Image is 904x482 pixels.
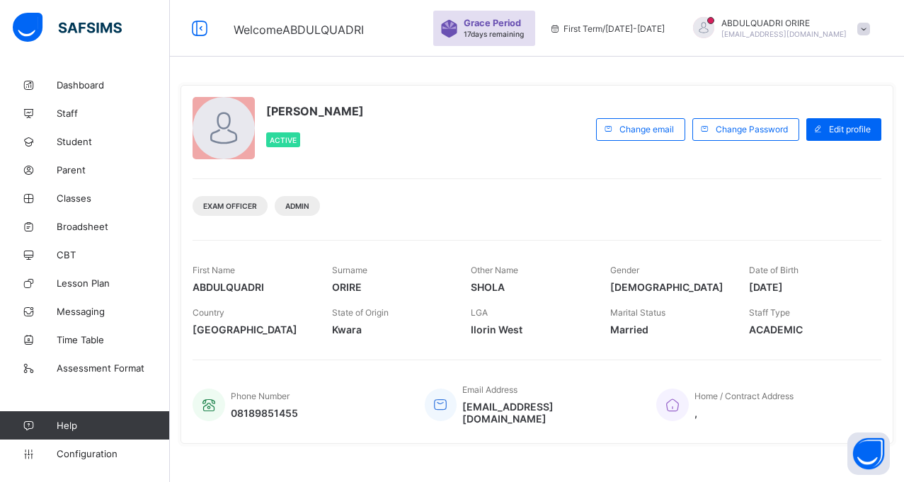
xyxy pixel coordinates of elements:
[679,17,877,40] div: ABDULQUADRIORIRE
[721,30,847,38] span: [EMAIL_ADDRESS][DOMAIN_NAME]
[694,407,794,419] span: ,
[471,265,518,275] span: Other Name
[57,108,170,119] span: Staff
[721,18,847,28] span: ABDULQUADRI ORIRE
[57,334,170,345] span: Time Table
[829,124,871,134] span: Edit profile
[57,362,170,374] span: Assessment Format
[332,307,389,318] span: State of Origin
[440,20,458,38] img: sticker-purple.71386a28dfed39d6af7621340158ba97.svg
[619,124,674,134] span: Change email
[462,401,635,425] span: [EMAIL_ADDRESS][DOMAIN_NAME]
[332,323,450,335] span: Kwara
[270,136,297,144] span: Active
[749,281,867,293] span: [DATE]
[57,306,170,317] span: Messaging
[203,202,257,210] span: Exam Officer
[462,384,517,395] span: Email Address
[471,323,589,335] span: Ilorin West
[549,23,665,34] span: session/term information
[266,104,364,118] span: [PERSON_NAME]
[716,124,788,134] span: Change Password
[471,307,488,318] span: LGA
[193,281,311,293] span: ABDULQUADRI
[57,448,169,459] span: Configuration
[13,13,122,42] img: safsims
[285,202,309,210] span: Admin
[749,265,799,275] span: Date of Birth
[57,221,170,232] span: Broadsheet
[193,323,311,335] span: [GEOGRAPHIC_DATA]
[231,391,290,401] span: Phone Number
[332,281,450,293] span: ORIRE
[464,30,524,38] span: 17 days remaining
[193,265,235,275] span: First Name
[57,164,170,176] span: Parent
[610,323,728,335] span: Married
[57,420,169,431] span: Help
[57,193,170,204] span: Classes
[231,407,298,419] span: 08189851455
[847,432,890,475] button: Open asap
[57,79,170,91] span: Dashboard
[610,265,639,275] span: Gender
[234,23,364,37] span: Welcome ABDULQUADRI
[749,307,790,318] span: Staff Type
[193,307,224,318] span: Country
[464,18,521,28] span: Grace Period
[749,323,867,335] span: ACADEMIC
[332,265,367,275] span: Surname
[610,281,728,293] span: [DEMOGRAPHIC_DATA]
[610,307,665,318] span: Marital Status
[57,136,170,147] span: Student
[471,281,589,293] span: SHOLA
[57,277,170,289] span: Lesson Plan
[57,249,170,260] span: CBT
[694,391,794,401] span: Home / Contract Address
